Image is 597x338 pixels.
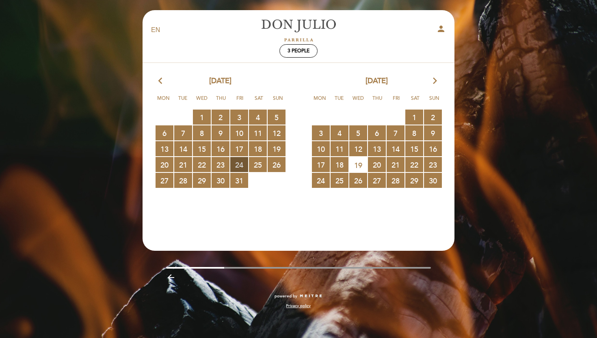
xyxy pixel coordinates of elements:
span: 2 [212,110,229,125]
span: 1 [405,110,423,125]
i: arrow_backward [166,273,176,282]
span: 4 [249,110,267,125]
span: 18 [331,157,348,172]
span: 2 [424,110,442,125]
span: Mon [312,94,328,109]
span: 18 [249,141,267,156]
span: 30 [424,173,442,188]
span: Thu [213,94,229,109]
a: [PERSON_NAME] [248,19,349,41]
span: 24 [230,157,248,172]
span: Sun [270,94,286,109]
span: [DATE] [366,76,388,86]
span: 8 [405,125,423,140]
span: Wed [350,94,366,109]
span: 6 [368,125,386,140]
span: 27 [156,173,173,188]
span: Sat [407,94,424,109]
span: 4 [331,125,348,140]
span: 9 [424,125,442,140]
span: Fri [388,94,404,109]
span: 30 [212,173,229,188]
span: 26 [349,173,367,188]
span: 29 [193,173,211,188]
span: powered by [275,293,297,299]
span: 23 [424,157,442,172]
span: 14 [387,141,404,156]
span: 17 [230,141,248,156]
span: 31 [230,173,248,188]
span: 11 [331,141,348,156]
span: 28 [387,173,404,188]
span: 5 [349,125,367,140]
span: 16 [424,141,442,156]
span: 22 [405,157,423,172]
span: 24 [312,173,330,188]
span: 23 [212,157,229,172]
span: 25 [249,157,267,172]
i: arrow_back_ios [158,76,166,86]
span: Mon [156,94,172,109]
span: Thu [369,94,385,109]
span: 17 [312,157,330,172]
span: 9 [212,125,229,140]
span: Wed [194,94,210,109]
span: 7 [387,125,404,140]
a: Privacy policy [286,303,311,309]
span: 22 [193,157,211,172]
span: 1 [193,110,211,125]
img: MEITRE [299,294,322,298]
span: 14 [174,141,192,156]
span: 12 [349,141,367,156]
span: 3 [312,125,330,140]
span: 27 [368,173,386,188]
span: 5 [268,110,286,125]
span: 26 [268,157,286,172]
span: 8 [193,125,211,140]
span: 28 [174,173,192,188]
span: 10 [230,125,248,140]
span: [DATE] [209,76,231,86]
i: arrow_forward_ios [431,76,439,86]
span: Sat [251,94,267,109]
span: 6 [156,125,173,140]
span: Tue [175,94,191,109]
span: 20 [368,157,386,172]
span: 13 [156,141,173,156]
span: 3 [230,110,248,125]
span: 13 [368,141,386,156]
span: 12 [268,125,286,140]
span: 16 [212,141,229,156]
span: 19 [349,157,367,172]
span: 21 [387,157,404,172]
span: 20 [156,157,173,172]
span: 15 [405,141,423,156]
span: Tue [331,94,347,109]
span: 29 [405,173,423,188]
span: 3 people [288,48,309,54]
span: 11 [249,125,267,140]
span: 21 [174,157,192,172]
span: Sun [426,94,443,109]
a: powered by [275,293,322,299]
span: 15 [193,141,211,156]
span: 19 [268,141,286,156]
button: person [436,24,446,37]
span: 10 [312,141,330,156]
i: person [436,24,446,34]
span: 7 [174,125,192,140]
span: 25 [331,173,348,188]
span: Fri [232,94,248,109]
